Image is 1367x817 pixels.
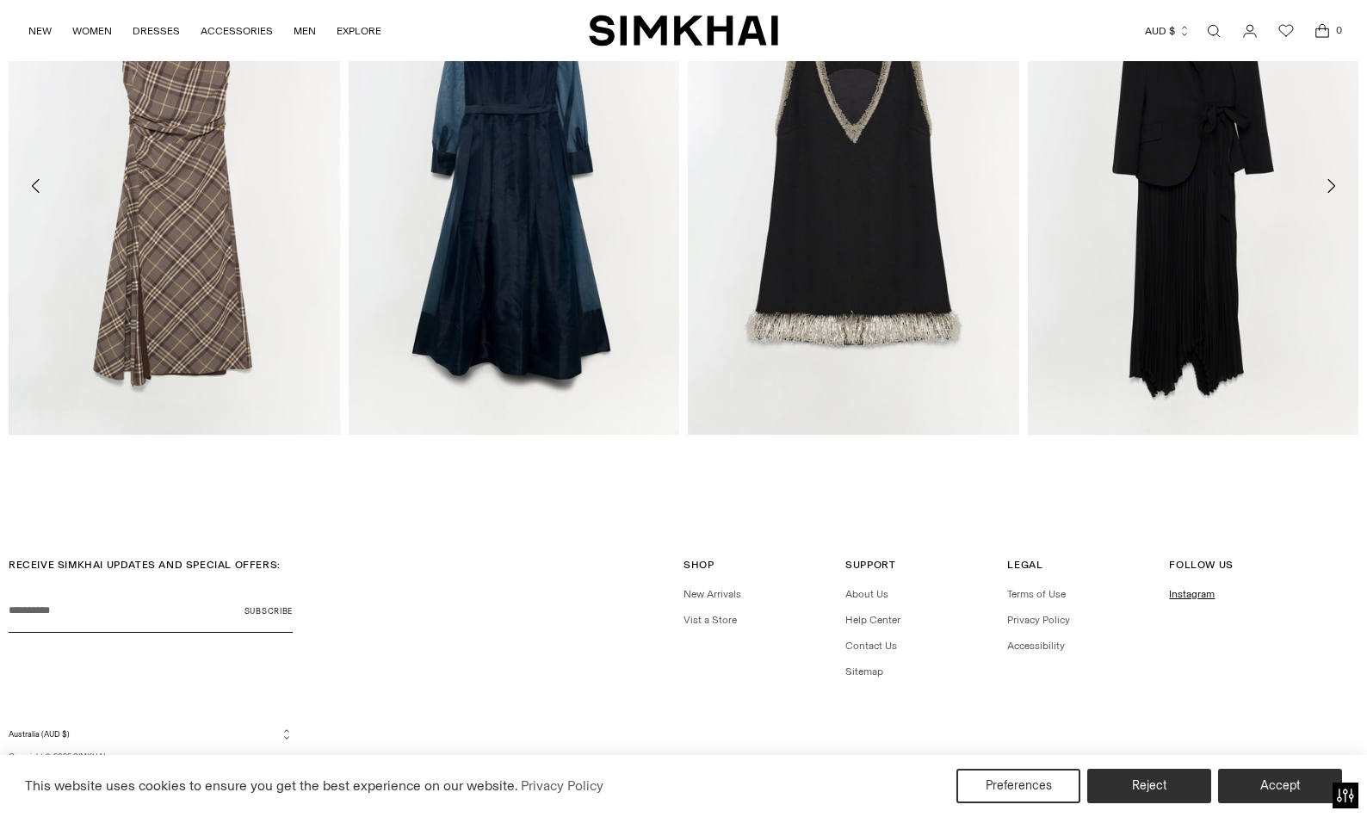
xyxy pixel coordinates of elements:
a: ACCESSORIES [201,12,273,50]
a: Help Center [845,614,900,626]
a: Open cart modal [1305,14,1339,48]
a: WOMEN [72,12,112,50]
a: Vist a Store [683,614,737,626]
span: This website uses cookies to ensure you get the best experience on our website. [25,777,518,794]
span: Legal [1007,559,1042,571]
a: Contact Us [845,640,897,652]
span: Follow Us [1169,559,1233,571]
a: Go to the account page [1233,14,1267,48]
span: Support [845,559,895,571]
a: Terms of Use [1007,588,1066,600]
a: Sitemap [845,665,883,678]
a: Privacy Policy [1007,614,1070,626]
a: MEN [294,12,316,50]
p: Copyright © 2025, . [9,751,293,763]
button: Preferences [956,769,1080,803]
button: Move to previous carousel slide [17,167,55,205]
a: NEW [28,12,52,50]
button: Move to next carousel slide [1312,167,1350,205]
a: Open search modal [1197,14,1231,48]
span: RECEIVE SIMKHAI UPDATES AND SPECIAL OFFERS: [9,559,281,571]
a: DRESSES [133,12,180,50]
a: SIMKHAI [589,14,778,47]
span: 0 [1331,22,1346,38]
a: About Us [845,588,888,600]
button: AUD $ [1145,12,1191,50]
span: Shop [683,559,714,571]
a: New Arrivals [683,588,741,600]
a: Accessibility [1007,640,1065,652]
a: EXPLORE [337,12,381,50]
button: Accept [1218,769,1342,803]
a: Wishlist [1269,14,1303,48]
a: SIMKHAI [73,752,105,761]
a: Privacy Policy (opens in a new tab) [518,773,606,799]
a: Instagram [1169,588,1215,600]
button: Reject [1087,769,1211,803]
button: Subscribe [244,590,293,633]
button: Australia (AUD $) [9,727,293,740]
